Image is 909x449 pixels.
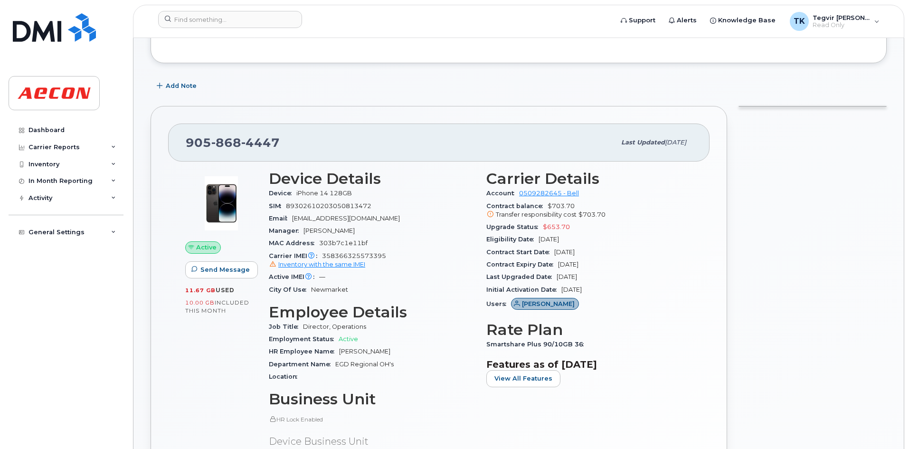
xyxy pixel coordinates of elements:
span: EGD Regional OH's [335,361,394,368]
a: Support [614,11,662,30]
button: View All Features [486,370,560,387]
span: View All Features [494,374,552,383]
a: Alerts [662,11,703,30]
span: [EMAIL_ADDRESS][DOMAIN_NAME] [292,215,400,222]
span: 11.67 GB [185,287,216,294]
span: 868 [211,135,241,150]
button: Add Note [151,77,205,95]
input: Find something... [158,11,302,28]
span: $653.70 [543,223,570,230]
span: Contract Expiry Date [486,261,558,268]
span: [DATE] [539,236,559,243]
span: Users [486,300,511,307]
h3: Business Unit [269,391,475,408]
span: [DATE] [557,273,577,280]
span: Knowledge Base [718,16,776,25]
span: Smartshare Plus 90/10GB 36 [486,341,588,348]
span: 358366325573395 [269,252,475,269]
span: Add Note [166,81,197,90]
span: Alerts [677,16,697,25]
span: City Of Use [269,286,311,293]
span: Active [196,243,217,252]
span: Read Only [813,21,870,29]
span: Director, Operations [303,323,366,330]
span: used [216,287,235,294]
span: Active IMEI [269,273,319,280]
span: Tegvir [PERSON_NAME] [813,14,870,21]
p: Device Business Unit [269,435,475,449]
span: included this month [185,299,249,315]
h3: Rate Plan [486,321,692,338]
span: Initial Activation Date [486,286,561,293]
span: Send Message [200,265,250,274]
span: Device [269,190,296,197]
a: [PERSON_NAME] [511,300,579,307]
span: HR Employee Name [269,348,339,355]
span: 10.00 GB [185,299,215,306]
span: Email [269,215,292,222]
span: Upgrade Status [486,223,543,230]
h3: Device Details [269,170,475,187]
span: $703.70 [578,211,606,218]
span: Carrier IMEI [269,252,322,259]
span: Last Upgraded Date [486,273,557,280]
span: Eligibility Date [486,236,539,243]
span: [PERSON_NAME] [303,227,355,234]
span: [DATE] [558,261,578,268]
span: Department Name [269,361,335,368]
span: 303b7c1e11bf [319,239,368,247]
h3: Features as of [DATE] [486,359,692,370]
span: Job Title [269,323,303,330]
img: image20231002-3703462-njx0qo.jpeg [193,175,250,232]
span: Employment Status [269,335,339,343]
span: MAC Address [269,239,319,247]
a: 0509282645 - Bell [519,190,579,197]
span: [PERSON_NAME] [522,299,575,308]
span: SIM [269,202,286,210]
span: Manager [269,227,303,234]
span: Transfer responsibility cost [496,211,577,218]
span: 905 [186,135,280,150]
span: [DATE] [665,139,686,146]
span: iPhone 14 128GB [296,190,352,197]
h3: Employee Details [269,304,475,321]
span: [DATE] [554,248,575,256]
span: TK [794,16,805,27]
h3: Carrier Details [486,170,692,187]
span: Location [269,373,302,380]
span: [DATE] [561,286,582,293]
button: Send Message [185,261,258,278]
p: HR Lock Enabled [269,415,475,423]
a: Inventory with the same IMEI [269,261,365,268]
span: Support [629,16,655,25]
span: — [319,273,325,280]
span: Active [339,335,358,343]
span: 89302610203050813472 [286,202,371,210]
span: Contract Start Date [486,248,554,256]
span: [PERSON_NAME] [339,348,390,355]
span: Contract balance [486,202,548,210]
span: Last updated [621,139,665,146]
span: Newmarket [311,286,348,293]
div: Tegvir Kalkat [783,12,886,31]
span: Inventory with the same IMEI [278,261,365,268]
a: Knowledge Base [703,11,782,30]
span: Account [486,190,519,197]
span: 4447 [241,135,280,150]
span: $703.70 [486,202,692,220]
